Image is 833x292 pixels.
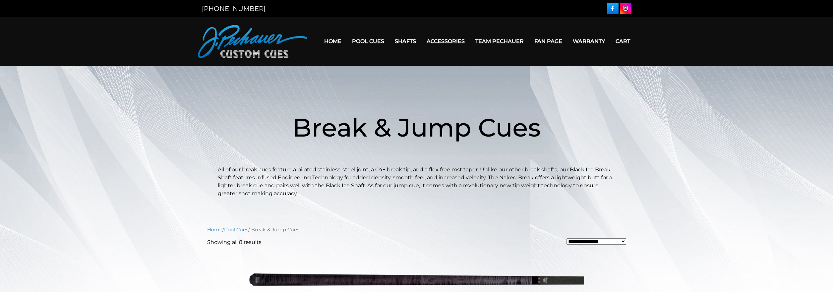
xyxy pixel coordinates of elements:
[567,33,610,50] a: Warranty
[319,33,347,50] a: Home
[421,33,470,50] a: Accessories
[389,33,421,50] a: Shafts
[218,166,616,198] p: All of our break cues feature a piloted stainless-steel joint, a C4+ break tip, and a flex free m...
[529,33,567,50] a: Fan Page
[292,112,541,143] span: Break & Jump Cues
[347,33,389,50] a: Pool Cues
[566,238,626,245] select: Shop order
[610,33,635,50] a: Cart
[202,5,266,13] a: [PHONE_NUMBER]
[207,238,262,246] p: Showing all 8 results
[207,227,222,233] a: Home
[470,33,529,50] a: Team Pechauer
[224,227,248,233] a: Pool Cues
[198,25,307,58] img: Pechauer Custom Cues
[207,226,626,233] nav: Breadcrumb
